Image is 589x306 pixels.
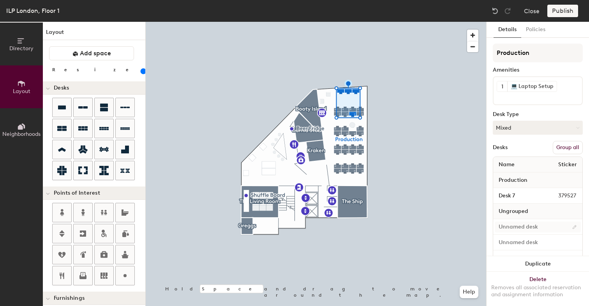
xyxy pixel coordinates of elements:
div: 💻 Laptop Setup [507,81,557,91]
span: Sticker [554,158,581,172]
span: Name [495,158,518,172]
div: Resize [52,67,138,73]
span: Desks [54,85,69,91]
button: Mixed [493,121,583,135]
img: Redo [504,7,511,15]
button: Add space [49,46,134,60]
div: Desks [493,144,508,151]
button: Duplicate [487,256,589,272]
span: Production [495,173,531,187]
button: Details [494,22,521,38]
button: Close [524,5,540,17]
div: Amenities [493,67,583,73]
span: Furnishings [54,295,85,301]
span: 379527 [540,192,581,200]
span: Directory [9,45,34,52]
span: Points of Interest [54,190,100,196]
button: Group all [553,141,583,154]
button: 1 [497,81,507,91]
img: Undo [491,7,499,15]
span: Add space [80,49,111,57]
input: Unnamed desk [495,253,581,264]
h1: Layout [43,28,145,40]
span: Neighborhoods [2,131,41,137]
input: Unnamed desk [495,190,540,201]
span: 1 [501,83,503,91]
input: Unnamed desk [495,222,581,232]
span: Layout [13,88,30,95]
div: Desk Type [493,111,583,118]
div: Removes all associated reservation and assignment information [491,284,584,298]
span: Ungrouped [495,204,532,218]
button: Help [460,286,478,298]
button: DeleteRemoves all associated reservation and assignment information [487,272,589,306]
input: Unnamed desk [495,237,581,248]
button: Policies [521,22,550,38]
div: ILP London, Floor 1 [6,6,60,16]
